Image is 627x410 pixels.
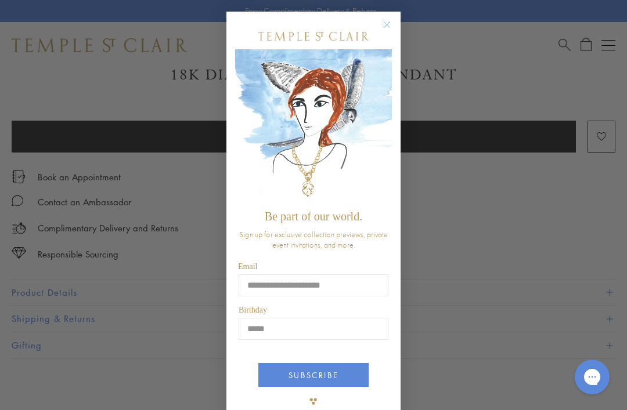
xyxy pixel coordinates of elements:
img: Temple St. Clair [258,32,369,41]
img: c4a9eb12-d91a-4d4a-8ee0-386386f4f338.jpeg [235,49,392,204]
input: Email [239,274,388,296]
button: Close dialog [385,23,400,38]
span: Sign up for exclusive collection previews, private event invitations, and more. [239,229,388,250]
span: Birthday [239,306,267,314]
button: SUBSCRIBE [258,363,369,387]
span: Email [238,262,257,271]
iframe: Gorgias live chat messenger [569,355,615,398]
span: Be part of our world. [265,210,362,223]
